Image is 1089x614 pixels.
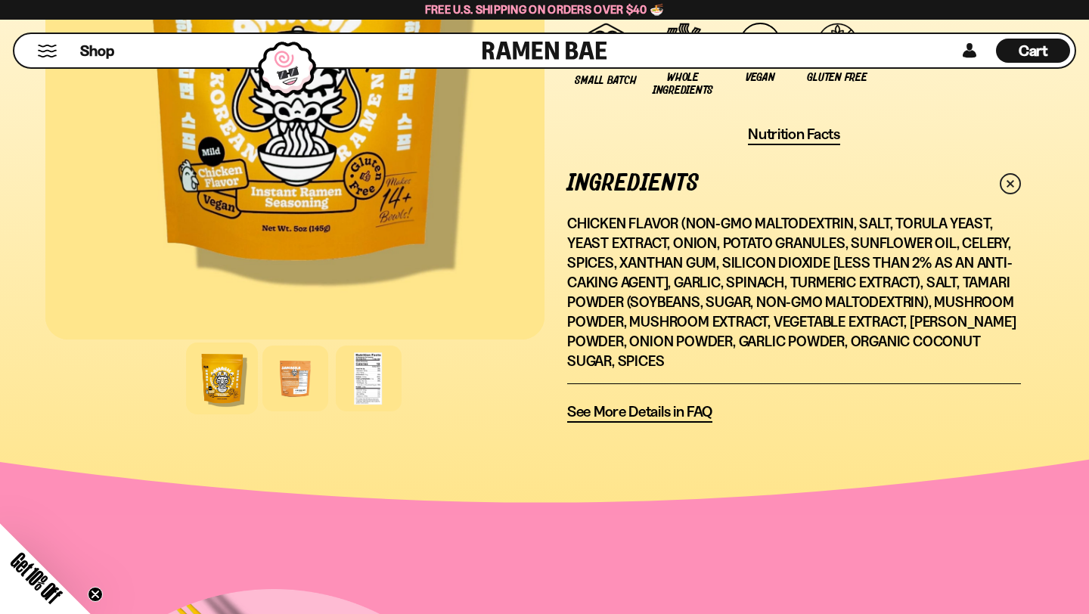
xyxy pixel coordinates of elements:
[567,157,1021,209] a: Ingredients
[748,125,840,145] button: Nutrition Facts
[1019,42,1048,60] span: Cart
[567,214,1021,371] p: Chicken Flavor (Non-GMO Maltodextrin, Salt, Torula Yeast, Yeast Extract, Onion, Potato Granules, ...
[7,548,66,607] span: Get 10% Off
[80,41,114,61] span: Shop
[425,2,665,17] span: Free U.S. Shipping on Orders over $40 🍜
[567,402,712,421] span: See More Details in FAQ
[567,402,712,423] a: See More Details in FAQ
[37,45,57,57] button: Mobile Menu Trigger
[80,39,114,63] a: Shop
[748,125,840,144] span: Nutrition Facts
[996,34,1070,67] a: Cart
[652,71,714,97] span: Whole Ingredients
[88,587,103,602] button: Close teaser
